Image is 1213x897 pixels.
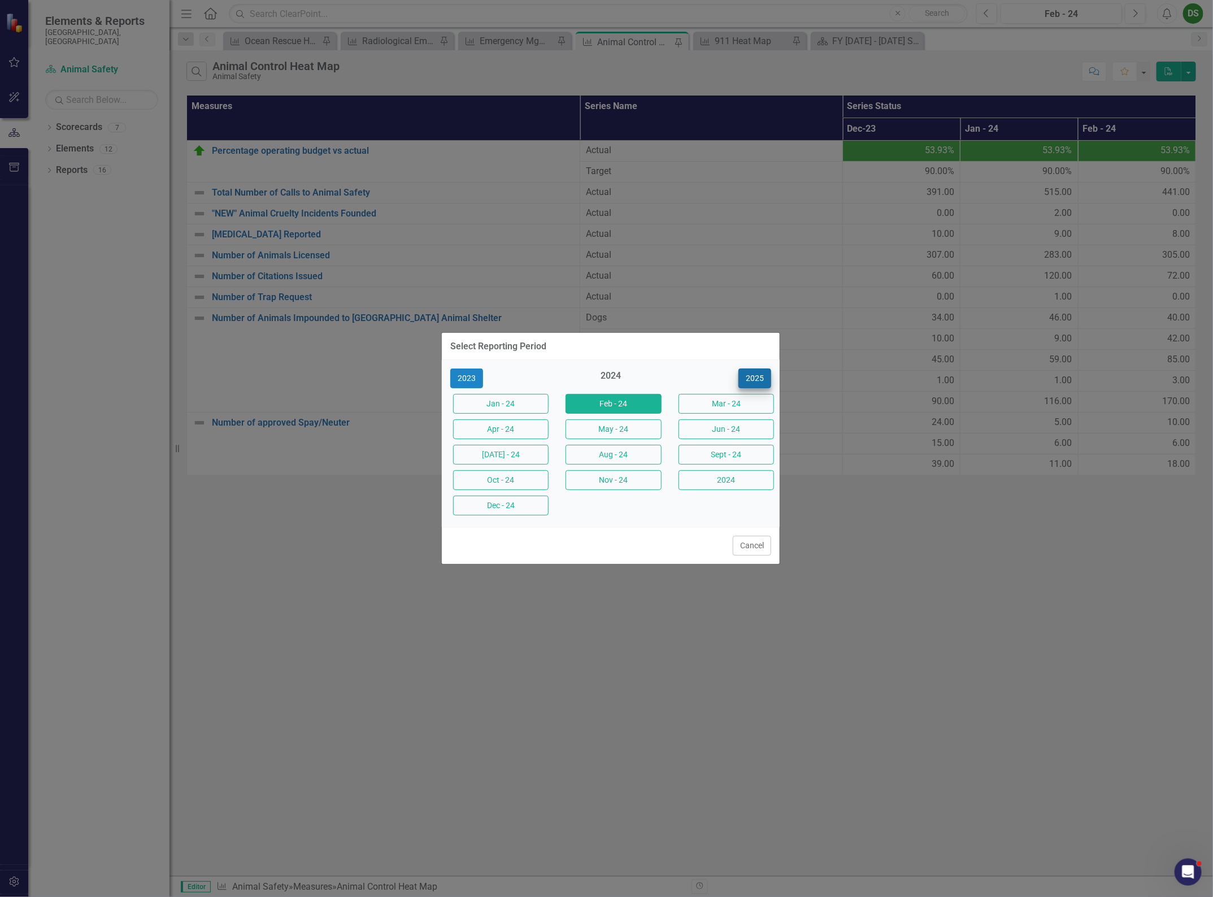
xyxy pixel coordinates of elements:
button: Nov - 24 [566,470,661,490]
button: Feb - 24 [566,394,661,414]
button: Dec - 24 [453,496,549,515]
div: 2024 [563,370,658,388]
button: Apr - 24 [453,419,549,439]
button: Jun - 24 [679,419,774,439]
div: Select Reporting Period [450,341,546,352]
button: Sept - 24 [679,445,774,465]
iframe: Intercom live chat [1175,859,1202,886]
button: 2025 [738,369,771,388]
button: 2024 [679,470,774,490]
button: 2023 [450,369,483,388]
button: Jan - 24 [453,394,549,414]
button: Cancel [733,536,771,556]
button: [DATE] - 24 [453,445,549,465]
button: Aug - 24 [566,445,661,465]
button: Mar - 24 [679,394,774,414]
button: May - 24 [566,419,661,439]
button: Oct - 24 [453,470,549,490]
